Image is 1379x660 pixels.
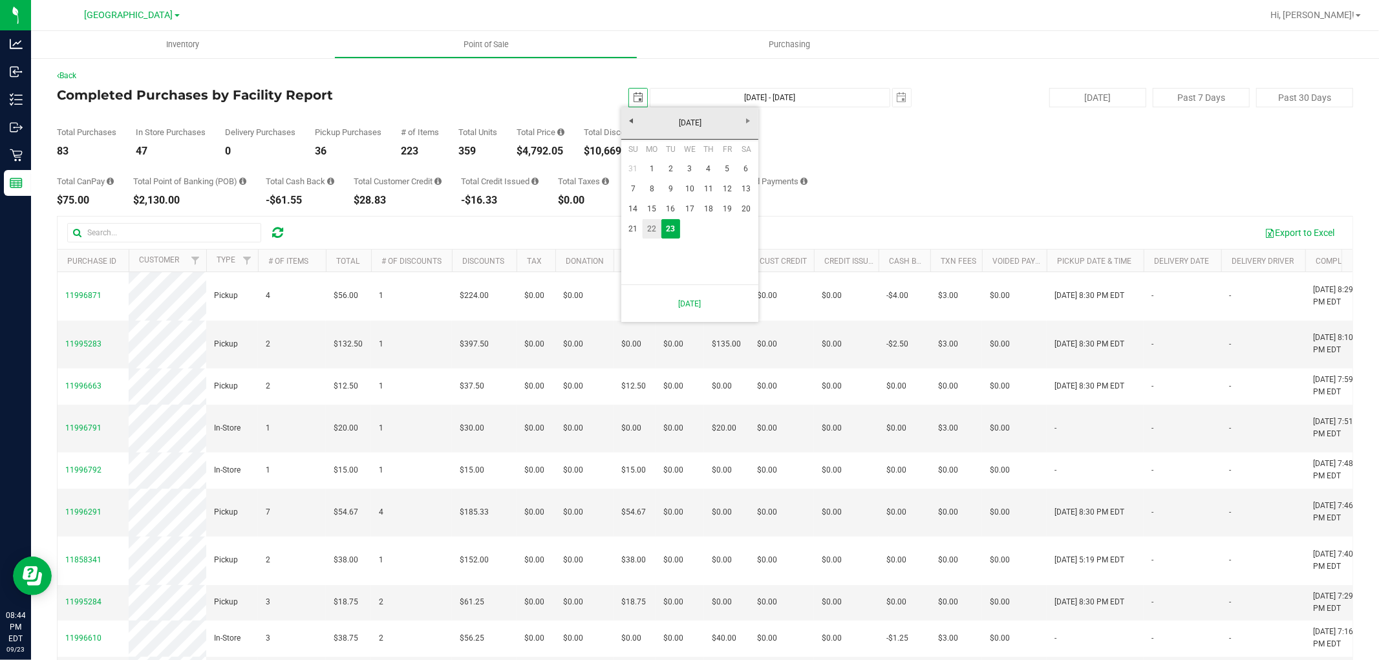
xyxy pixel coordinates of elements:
span: 1 [379,380,383,392]
a: 23 [661,219,680,239]
div: In Store Purchases [136,128,206,136]
a: Point of Sale [334,31,637,58]
span: $0.00 [757,338,777,350]
span: $56.25 [460,632,484,644]
span: $0.00 [712,464,732,476]
input: Search... [67,223,261,242]
button: Past 30 Days [1256,88,1353,107]
span: - [1151,632,1153,644]
span: $0.00 [822,596,842,608]
span: $0.00 [563,506,583,518]
span: select [893,89,911,107]
a: Txn Fees [941,257,976,266]
a: Cust Credit [760,257,807,266]
span: 11996871 [65,291,102,300]
span: $0.00 [663,464,683,476]
div: $2,130.00 [133,195,246,206]
span: [DATE] 8:30 PM EDT [1054,506,1124,518]
span: $0.00 [563,290,583,302]
a: 14 [624,199,643,219]
span: $0.00 [822,338,842,350]
span: [DATE] 5:19 PM EDT [1054,554,1124,566]
span: $0.00 [822,422,842,434]
span: [DATE] 7:40 PM EDT [1313,548,1362,573]
h4: Completed Purchases by Facility Report [57,88,489,102]
div: Total Discounts [584,128,650,136]
span: $38.00 [334,554,358,566]
a: Back [57,71,76,80]
a: 18 [699,199,718,219]
span: $30.00 [460,422,484,434]
span: 2 [266,338,270,350]
span: Inventory [149,39,217,50]
span: $0.00 [990,422,1010,434]
span: - [1229,506,1231,518]
a: Purchase ID [67,257,116,266]
span: $0.00 [938,380,958,392]
span: [DATE] 7:48 PM EDT [1313,458,1362,482]
a: 4 [699,159,718,179]
div: 359 [458,146,497,156]
span: $0.00 [712,506,732,518]
span: select [629,89,647,107]
span: $0.00 [757,632,777,644]
span: In-Store [214,464,241,476]
a: [DATE] [628,290,751,317]
a: Cash Back [889,257,932,266]
span: $0.00 [822,464,842,476]
span: $0.00 [757,290,777,302]
span: 11996663 [65,381,102,390]
span: 1 [266,464,270,476]
span: $15.00 [460,464,484,476]
span: - [1229,380,1231,392]
span: Pickup [214,380,238,392]
th: Wednesday [680,140,699,159]
a: 8 [643,179,661,199]
a: 15 [643,199,661,219]
div: $4,792.05 [517,146,564,156]
div: Total Price [517,128,564,136]
span: $0.00 [563,632,583,644]
span: Purchasing [751,39,828,50]
span: - [1229,554,1231,566]
span: [GEOGRAPHIC_DATA] [85,10,173,21]
a: 21 [624,219,643,239]
i: Sum of the successful, non-voided point-of-banking payment transactions, both via payment termina... [239,177,246,186]
span: [DATE] 8:29 PM EDT [1313,284,1362,308]
span: $0.00 [822,506,842,518]
span: $0.00 [990,338,1010,350]
i: Sum of the successful, non-voided payments using account credit for all purchases in the date range. [434,177,442,186]
span: $0.00 [886,596,906,608]
span: 11995283 [65,339,102,348]
span: $0.00 [663,596,683,608]
span: $0.00 [524,380,544,392]
span: $3.00 [938,290,958,302]
span: [DATE] 7:51 PM EDT [1313,416,1362,440]
a: Total [336,257,359,266]
span: 11995284 [65,597,102,606]
span: 4 [266,290,270,302]
a: 31 [624,159,643,179]
span: $0.00 [563,464,583,476]
span: $54.67 [334,506,358,518]
button: Past 7 Days [1153,88,1250,107]
span: $0.00 [663,506,683,518]
div: # of Items [401,128,439,136]
span: 4 [379,506,383,518]
span: $0.00 [621,632,641,644]
span: [DATE] 8:30 PM EDT [1054,290,1124,302]
a: Type [217,255,235,264]
inline-svg: Analytics [10,37,23,50]
th: Thursday [699,140,718,159]
span: - [1054,422,1056,434]
span: 1 [379,554,383,566]
span: 11996291 [65,507,102,516]
span: - [1151,596,1153,608]
span: [DATE] 8:30 PM EDT [1054,596,1124,608]
span: [DATE] 7:29 PM EDT [1313,590,1362,615]
div: $10,669.45 [584,146,650,156]
span: $0.00 [563,380,583,392]
span: $0.00 [757,422,777,434]
span: $38.00 [621,554,646,566]
span: $0.00 [990,632,1010,644]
